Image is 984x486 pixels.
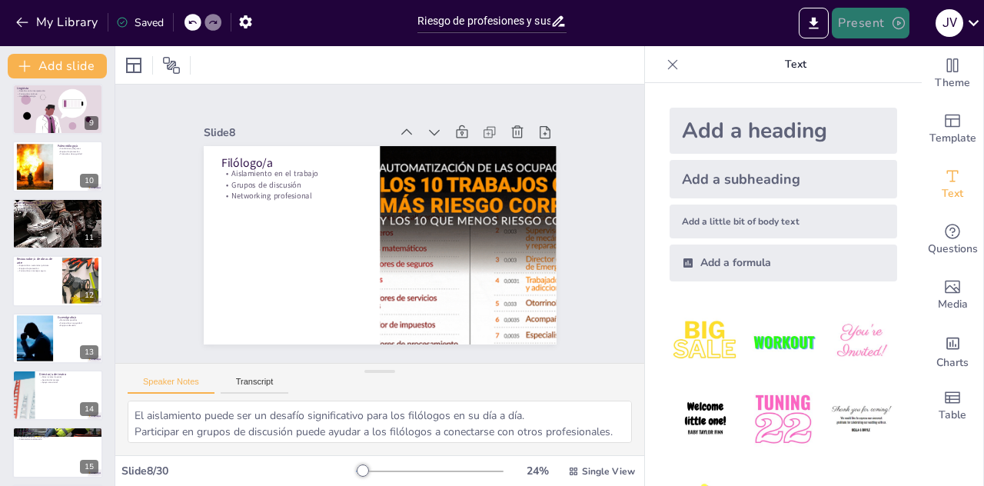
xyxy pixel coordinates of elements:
[17,433,98,436] p: Lesiones por movimiento
[922,378,983,434] div: Add a table
[58,315,98,319] p: Escenógrafo/a
[935,75,970,92] span: Theme
[228,138,370,170] p: Filólogo/a
[221,377,289,394] button: Transcript
[826,306,897,378] img: 3.jpeg
[17,265,58,268] p: Exposición a sustancias químicas
[80,231,98,245] div: 11
[17,429,98,434] p: Coreógrafo/a
[17,95,98,98] p: Uso de tecnología
[12,255,103,306] div: 12
[747,384,819,455] img: 5.jpeg
[12,313,103,364] div: 13
[58,321,98,325] p: Formación en seguridad
[58,318,98,321] p: Materiales pesados
[80,402,98,416] div: 14
[922,323,983,378] div: Add charts and graphs
[121,53,146,78] div: Layout
[116,15,164,30] div: Saved
[799,8,829,38] button: Export to PowerPoint
[922,212,983,268] div: Get real-time input from your audience
[12,141,103,191] div: 10
[80,288,98,302] div: 12
[58,152,98,155] p: Protocolos de seguridad
[685,46,906,83] p: Text
[227,152,368,178] p: Aislamiento en el trabajo
[225,163,367,188] p: Grupos de discusión
[832,8,909,38] button: Present
[670,245,897,281] div: Add a formula
[670,306,741,378] img: 1.jpeg
[17,86,98,91] p: Lingüista
[922,157,983,212] div: Add text boxes
[80,345,98,359] div: 13
[12,84,103,135] div: 9
[17,210,98,213] p: Técnicas adecuadas
[929,130,976,147] span: Template
[58,324,98,327] p: Equipo adecuado
[936,355,969,371] span: Charts
[12,370,103,421] div: 14
[128,377,214,394] button: Speaker Notes
[12,198,103,249] div: 11
[938,296,968,313] span: Media
[519,464,556,478] div: 24 %
[17,270,58,273] p: Formación en manejo seguro
[922,268,983,323] div: Add images, graphics, shapes or video
[39,372,98,377] p: Director/a de teatro
[80,460,98,474] div: 15
[670,205,897,238] div: Add a little bit of body text
[12,427,103,478] div: 15
[85,116,98,130] div: 9
[826,384,897,455] img: 6.jpeg
[58,147,98,150] p: Condiciones peligrosas
[17,207,98,210] p: Capacitación en conservación
[39,378,98,381] p: Gestión del tiempo
[936,8,963,38] button: J V
[747,306,819,378] img: 2.jpeg
[224,174,366,199] p: Networking profesional
[58,143,98,148] p: Paleontólogo/a
[8,54,107,78] button: Add slide
[582,465,635,478] span: Single View
[80,174,98,188] div: 10
[670,384,741,455] img: 4.jpeg
[17,267,58,270] p: Equipo de protección
[128,401,632,443] textarea: El aislamiento puede ser un desafío significativo para los filólogos en su día a día. Participar ...
[17,438,98,441] p: Calentamiento adecuado
[121,464,356,478] div: Slide 8 / 30
[17,257,58,265] p: Restaurador/a de obras de arte
[17,204,98,207] p: Manejo de artefactos
[942,185,963,202] span: Text
[17,201,98,205] p: Conservador/a de patrimonio
[162,56,181,75] span: Position
[17,435,98,438] p: Técnicas [PERSON_NAME] segura
[39,381,98,384] p: Apoyo emocional
[17,92,98,95] p: Formación continua
[928,241,978,258] span: Questions
[213,107,400,141] div: Slide 8
[922,46,983,102] div: Change the overall theme
[17,89,98,92] p: Desafíos en la interpretación
[936,9,963,37] div: J V
[417,10,550,32] input: Insert title
[922,102,983,157] div: Add ready made slides
[939,407,966,424] span: Table
[12,10,105,35] button: My Library
[670,160,897,198] div: Add a subheading
[670,108,897,154] div: Add a heading
[39,375,98,378] p: Altos niveles de estrés
[58,149,98,152] p: Equipo de protección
